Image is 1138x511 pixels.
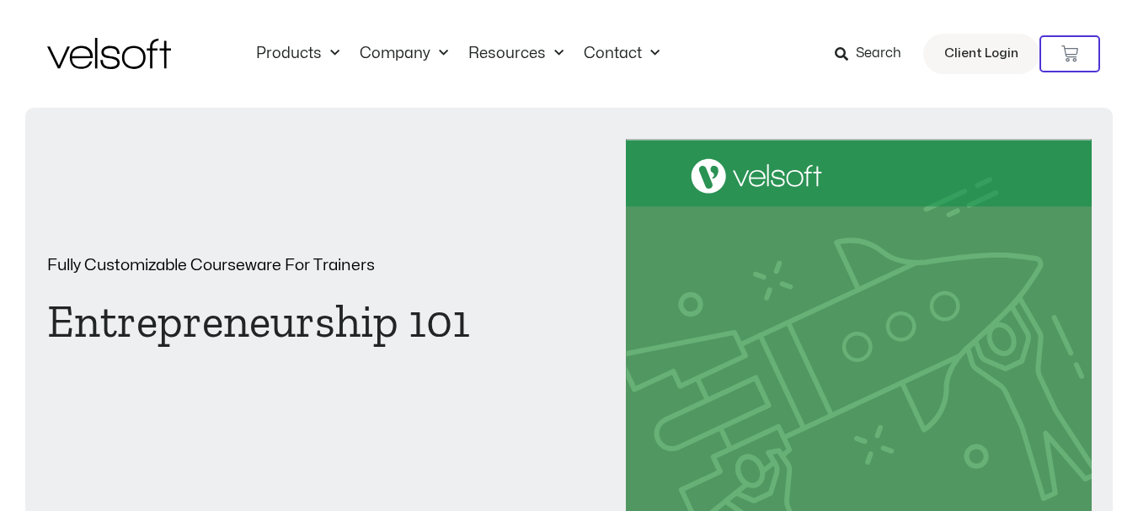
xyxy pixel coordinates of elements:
[47,299,512,344] h1: Entrepreneurship 101
[574,45,670,63] a: ContactMenu Toggle
[47,258,512,274] p: Fully Customizable Courseware For Trainers
[246,45,350,63] a: ProductsMenu Toggle
[47,38,171,69] img: Velsoft Training Materials
[350,45,458,63] a: CompanyMenu Toggle
[458,45,574,63] a: ResourcesMenu Toggle
[856,43,901,65] span: Search
[944,43,1018,65] span: Client Login
[923,34,1039,74] a: Client Login
[835,40,913,68] a: Search
[246,45,670,63] nav: Menu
